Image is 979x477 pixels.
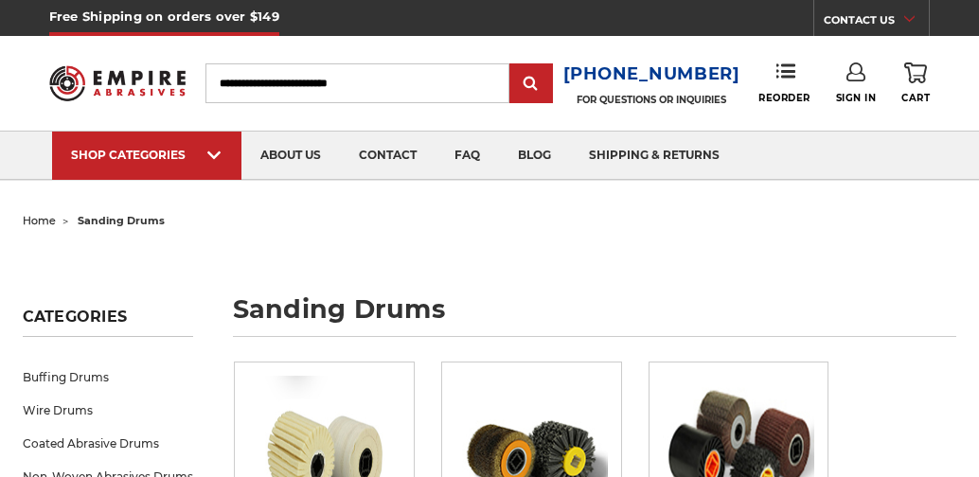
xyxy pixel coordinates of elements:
p: FOR QUESTIONS OR INQUIRIES [563,94,740,106]
a: home [23,214,56,227]
a: Wire Drums [23,394,194,427]
a: about us [241,132,340,180]
span: Cart [901,92,930,104]
span: Reorder [758,92,810,104]
span: Sign In [836,92,877,104]
a: [PHONE_NUMBER] [563,61,740,88]
span: sanding drums [78,214,165,227]
a: Coated Abrasive Drums [23,427,194,460]
a: CONTACT US [824,9,929,36]
div: SHOP CATEGORIES [71,148,222,162]
input: Submit [512,65,550,103]
a: contact [340,132,436,180]
img: Empire Abrasives [49,57,187,111]
h1: sanding drums [233,296,957,337]
h5: Categories [23,308,194,337]
a: faq [436,132,499,180]
a: shipping & returns [570,132,739,180]
a: Buffing Drums [23,361,194,394]
a: blog [499,132,570,180]
a: Reorder [758,62,810,103]
a: Cart [901,62,930,104]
